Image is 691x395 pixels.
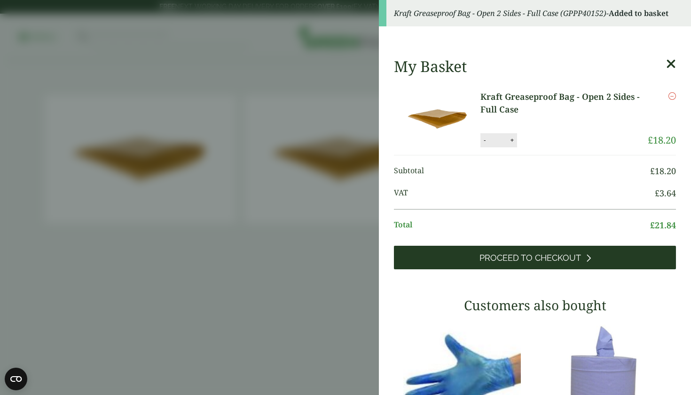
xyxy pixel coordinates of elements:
[394,57,467,75] h2: My Basket
[394,298,676,314] h3: Customers also bought
[650,219,655,231] span: £
[650,165,676,177] bdi: 18.20
[609,8,668,18] strong: Added to basket
[396,90,480,147] img: kraft greaseproof bag open 2 sides
[394,8,606,18] em: Kraft Greaseproof Bag - Open 2 Sides - Full Case (GPPP40152)
[655,187,676,199] bdi: 3.64
[655,187,660,199] span: £
[394,246,676,269] a: Proceed to Checkout
[481,136,488,144] button: -
[507,136,517,144] button: +
[394,165,650,177] span: Subtotal
[650,219,676,231] bdi: 21.84
[479,253,581,263] span: Proceed to Checkout
[394,219,650,232] span: Total
[648,134,653,146] span: £
[650,165,655,177] span: £
[668,90,676,102] a: Remove this item
[480,90,648,116] a: Kraft Greaseproof Bag - Open 2 Sides - Full Case
[5,368,27,390] button: Open CMP widget
[648,134,676,146] bdi: 18.20
[394,187,655,200] span: VAT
